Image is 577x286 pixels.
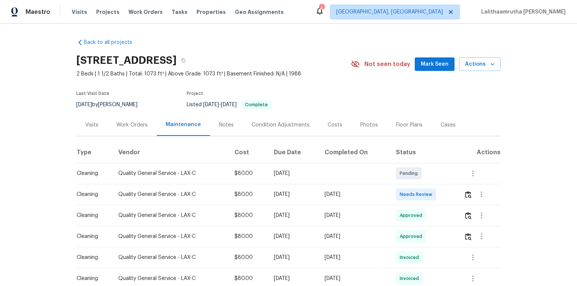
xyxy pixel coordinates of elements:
div: Maintenance [166,121,201,128]
div: Visits [85,121,98,129]
div: Quality General Service - LAX-C [118,254,222,261]
span: Maestro [26,8,50,16]
span: Last Visit Date [76,91,109,96]
th: Vendor [112,142,228,163]
img: Review Icon [465,212,471,219]
div: [DATE] [325,275,384,282]
span: Projects [96,8,119,16]
div: $80.00 [234,254,262,261]
img: Review Icon [465,233,471,240]
div: Cleaning [77,170,106,177]
div: $80.00 [234,212,262,219]
span: Pending [400,170,421,177]
span: Complete [242,102,271,107]
div: $80.00 [234,233,262,240]
span: Work Orders [128,8,163,16]
button: Actions [459,57,501,71]
div: Quality General Service - LAX-C [118,275,222,282]
span: Approved [400,212,425,219]
th: Actions [458,142,501,163]
div: Cleaning [77,275,106,282]
div: [DATE] [325,212,384,219]
div: Quality General Service - LAX-C [118,170,222,177]
div: Floor Plans [396,121,423,129]
th: Type [76,142,112,163]
div: Quality General Service - LAX-C [118,212,222,219]
div: Cleaning [77,212,106,219]
div: [DATE] [325,191,384,198]
div: Quality General Service - LAX-C [118,191,222,198]
span: Listed [187,102,272,107]
span: Geo Assignments [235,8,284,16]
div: $80.00 [234,275,262,282]
span: Visits [72,8,87,16]
button: Review Icon [464,185,473,203]
span: - [203,102,237,107]
div: Photos [360,121,378,129]
span: Not seen today [364,60,410,68]
span: Actions [465,60,495,69]
th: Status [390,142,458,163]
th: Due Date [268,142,319,163]
button: Mark Seen [415,57,455,71]
span: [DATE] [203,102,219,107]
button: Copy Address [177,54,190,67]
div: [DATE] [325,254,384,261]
div: Notes [219,121,234,129]
span: Tasks [172,9,187,15]
span: Invoiced [400,275,422,282]
a: Back to all projects [76,39,148,46]
span: Properties [196,8,226,16]
div: [DATE] [274,275,313,282]
div: [DATE] [325,233,384,240]
span: Lalithaamrutha [PERSON_NAME] [478,8,566,16]
div: Condition Adjustments [252,121,310,129]
th: Cost [228,142,268,163]
div: [DATE] [274,191,313,198]
div: $80.00 [234,191,262,198]
span: [DATE] [221,102,237,107]
div: [DATE] [274,212,313,219]
span: Project [187,91,203,96]
div: by [PERSON_NAME] [76,100,147,109]
div: [DATE] [274,254,313,261]
div: Costs [328,121,342,129]
span: 2 Beds | 1 1/2 Baths | Total: 1073 ft² | Above Grade: 1073 ft² | Basement Finished: N/A | 1988 [76,70,351,78]
div: Cases [441,121,456,129]
img: Review Icon [465,191,471,198]
div: Cleaning [77,191,106,198]
span: Invoiced [400,254,422,261]
div: Quality General Service - LAX-C [118,233,222,240]
div: $80.00 [234,170,262,177]
h2: [STREET_ADDRESS] [76,57,177,64]
span: [GEOGRAPHIC_DATA], [GEOGRAPHIC_DATA] [336,8,443,16]
div: Cleaning [77,233,106,240]
div: [DATE] [274,170,313,177]
th: Completed On [319,142,390,163]
span: Mark Seen [421,60,449,69]
div: Cleaning [77,254,106,261]
span: Needs Review [400,191,435,198]
div: [DATE] [274,233,313,240]
span: Approved [400,233,425,240]
button: Review Icon [464,206,473,224]
button: Review Icon [464,227,473,245]
div: 4 [319,5,324,12]
span: [DATE] [76,102,92,107]
div: Work Orders [116,121,148,129]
